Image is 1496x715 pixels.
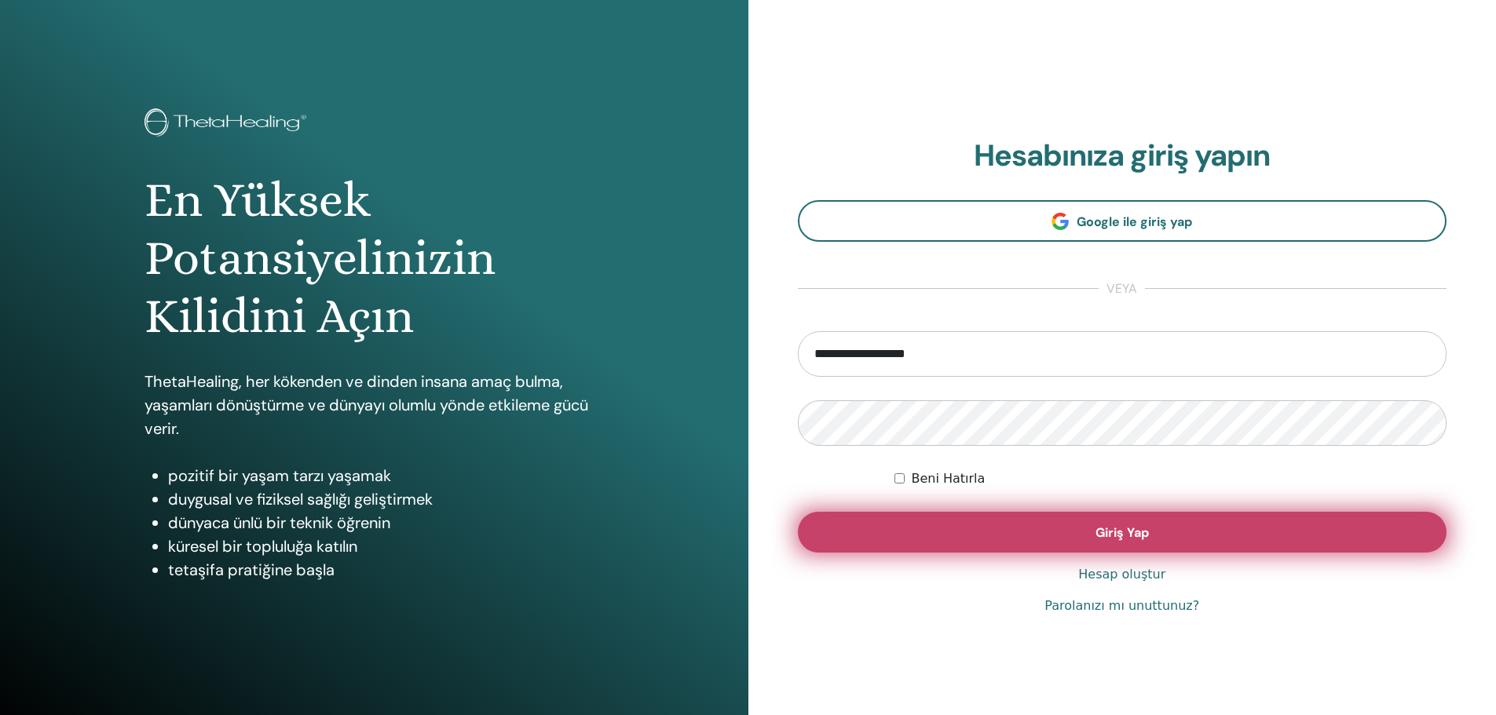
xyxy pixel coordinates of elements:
a: Parolanızı mı unuttunuz? [1044,596,1199,615]
li: duygusal ve fiziksel sağlığı geliştirmek [168,487,604,511]
span: Giriş Yap [1095,524,1149,541]
li: pozitif bir yaşam tarzı yaşamak [168,464,604,487]
li: tetaşifa pratiğine başla [168,558,604,582]
h2: Hesabınıza giriş yapın [798,138,1447,174]
div: Keep me authenticated indefinitely or until I manually logout [894,469,1447,488]
li: dünyaca ünlü bir teknik öğrenin [168,511,604,534]
a: Google ile giriş yap [798,200,1447,242]
span: Google ile giriş yap [1077,213,1192,230]
label: Beni Hatırla [911,469,985,488]
h1: En Yüksek Potansiyelinizin Kilidini Açın [144,171,604,346]
a: Hesap oluştur [1078,565,1165,584]
span: veya [1099,279,1145,298]
button: Giriş Yap [798,512,1447,553]
li: küresel bir topluluğa katılın [168,534,604,558]
p: ThetaHealing, her kökenden ve dinden insana amaç bulma, yaşamları dönüştürme ve dünyayı olumlu yö... [144,370,604,440]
